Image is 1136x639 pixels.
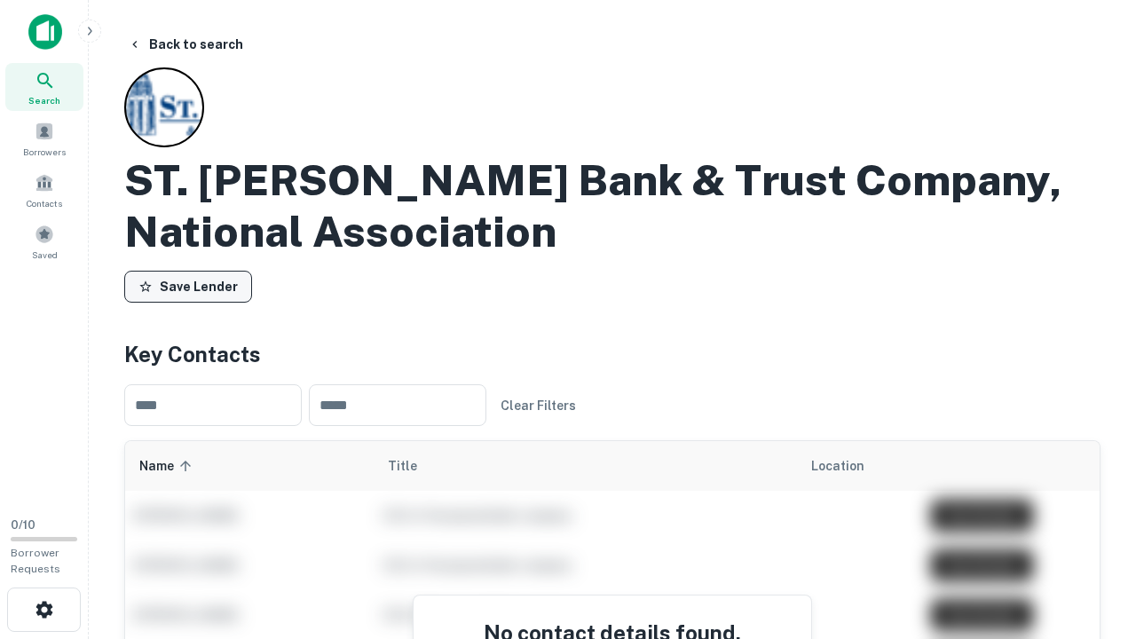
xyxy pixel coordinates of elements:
a: Borrowers [5,114,83,162]
span: Saved [32,248,58,262]
button: Save Lender [124,271,252,303]
a: Search [5,63,83,111]
span: 0 / 10 [11,518,35,532]
span: Search [28,93,60,107]
span: Borrower Requests [11,547,60,575]
a: Saved [5,217,83,265]
iframe: Chat Widget [1047,497,1136,582]
button: Clear Filters [493,390,583,422]
a: Contacts [5,166,83,214]
button: Back to search [121,28,250,60]
h4: Key Contacts [124,338,1100,370]
img: capitalize-icon.png [28,14,62,50]
span: Contacts [27,196,62,210]
span: Borrowers [23,145,66,159]
h2: ST. [PERSON_NAME] Bank & Trust Company, National Association [124,154,1100,256]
